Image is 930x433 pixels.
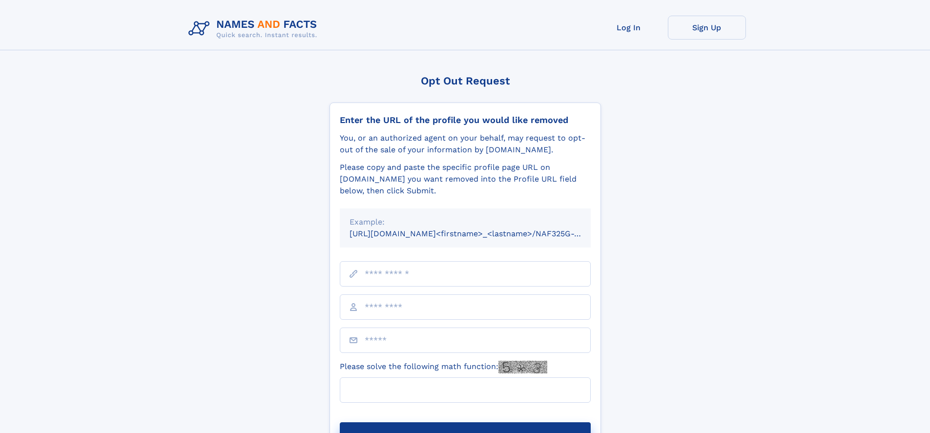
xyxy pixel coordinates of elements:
[340,132,591,156] div: You, or an authorized agent on your behalf, may request to opt-out of the sale of your informatio...
[340,162,591,197] div: Please copy and paste the specific profile page URL on [DOMAIN_NAME] you want removed into the Pr...
[330,75,601,87] div: Opt Out Request
[350,229,609,238] small: [URL][DOMAIN_NAME]<firstname>_<lastname>/NAF325G-xxxxxxxx
[185,16,325,42] img: Logo Names and Facts
[668,16,746,40] a: Sign Up
[350,216,581,228] div: Example:
[340,115,591,125] div: Enter the URL of the profile you would like removed
[340,361,547,373] label: Please solve the following math function:
[590,16,668,40] a: Log In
